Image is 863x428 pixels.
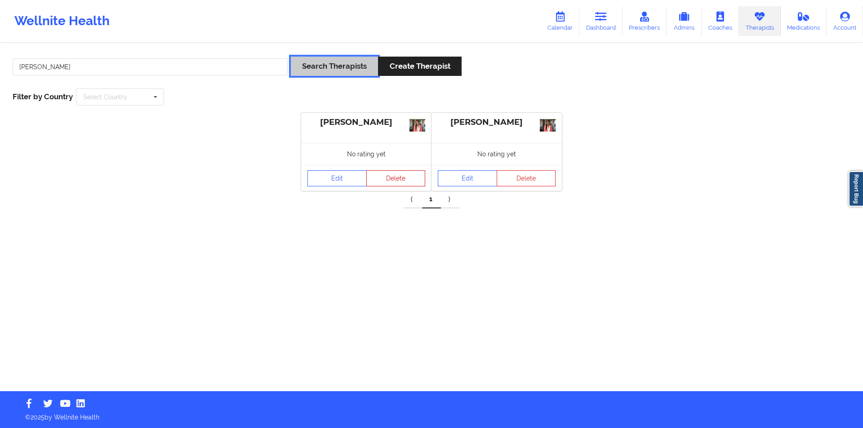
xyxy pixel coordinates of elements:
a: Calendar [541,6,579,36]
div: [PERSON_NAME] [438,117,556,128]
button: Create Therapist [378,57,461,76]
img: be7e197c-f9e5-48d2-8c86-c090e1424ef2_1000003515.png [409,119,425,132]
div: No rating yet [431,143,562,165]
a: Medications [781,6,827,36]
div: Pagination Navigation [403,190,460,208]
a: Edit [307,170,367,186]
input: Search Keywords [13,58,288,75]
a: Edit [438,170,497,186]
p: © 2025 by Wellnite Health [19,406,844,422]
button: Delete [497,170,556,186]
a: Coaches [702,6,739,36]
div: No rating yet [301,143,431,165]
a: Next item [441,190,460,208]
div: [PERSON_NAME] [307,117,425,128]
a: Account [827,6,863,36]
a: Therapists [739,6,781,36]
button: Delete [366,170,426,186]
span: Filter by Country [13,92,73,101]
img: 31078d3f-7a34-4bc8-9529-369828067a22_profilephoto.png [540,119,556,132]
a: Admins [667,6,702,36]
a: Dashboard [579,6,623,36]
a: Prescribers [623,6,667,36]
a: Previous item [403,190,422,208]
div: Select Country [83,94,127,100]
a: Report Bug [849,171,863,207]
button: Search Therapists [291,57,378,76]
a: 1 [422,190,441,208]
